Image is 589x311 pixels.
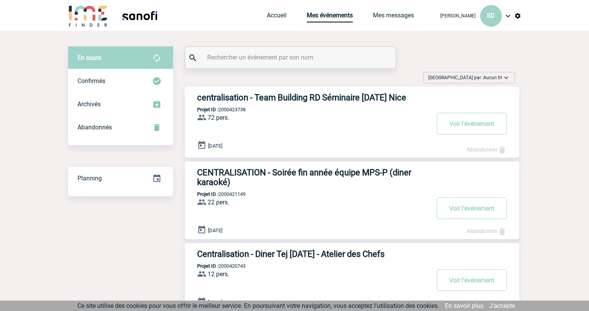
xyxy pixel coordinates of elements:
span: [PERSON_NAME] [440,13,476,19]
h3: CENTRALISATION - Soirée fin année équipe MPS-P (diner karaoké) [197,168,429,187]
img: IME-Finder [68,5,108,27]
b: Projet ID : [197,263,218,269]
span: [GEOGRAPHIC_DATA] par : [428,74,502,82]
a: Abandonner [467,228,507,235]
span: Abandonnés [77,124,112,131]
span: Planning [77,175,102,182]
div: Retrouvez ici tous vos événements annulés [68,116,173,139]
div: Retrouvez ici tous vos évènements avant confirmation [68,46,173,70]
span: Aucun tri [483,75,502,80]
div: Retrouvez ici tous vos événements organisés par date et état d'avancement [68,167,173,190]
span: Ce site utilise des cookies pour vous offrir le meilleur service. En poursuivant votre navigation... [77,302,439,309]
span: 12 pers. [208,270,229,278]
button: Voir l'événement [437,113,507,134]
p: 2000420743 [185,263,246,269]
h3: Centralisation - Diner Tej [DATE] - Atelier des Chefs [197,249,429,259]
a: Mes événements [307,12,353,22]
a: Accueil [267,12,287,22]
span: 72 pers. [208,114,229,121]
input: Rechercher un événement par son nom [205,52,378,63]
p: 2000421149 [185,191,246,197]
a: centralisation - Team Building RD Séminaire [DATE] Nice [185,93,519,102]
span: Confirmés [77,77,105,85]
a: Mes messages [373,12,414,22]
div: Retrouvez ici tous les événements que vous avez décidé d'archiver [68,93,173,116]
a: Planning [68,167,173,189]
span: 22 pers. [208,199,229,206]
p: 2000423738 [185,107,246,112]
a: CENTRALISATION - Soirée fin année équipe MPS-P (diner karaoké) [185,168,519,187]
a: En savoir plus [445,302,483,309]
span: [DATE] [208,143,222,149]
span: SD [487,12,495,19]
b: Projet ID : [197,191,218,197]
b: Projet ID : [197,107,218,112]
a: Abandonner [467,146,507,153]
span: [DATE] [208,228,222,233]
span: [DATE] [208,299,222,305]
h3: centralisation - Team Building RD Séminaire [DATE] Nice [197,93,429,102]
span: En cours [77,54,101,61]
img: baseline_expand_more_white_24dp-b.png [502,74,510,82]
button: Voir l'événement [437,197,507,219]
button: Voir l'événement [437,269,507,291]
span: Archivés [77,100,101,108]
a: Centralisation - Diner Tej [DATE] - Atelier des Chefs [185,249,519,259]
a: J'accepte [489,302,515,309]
